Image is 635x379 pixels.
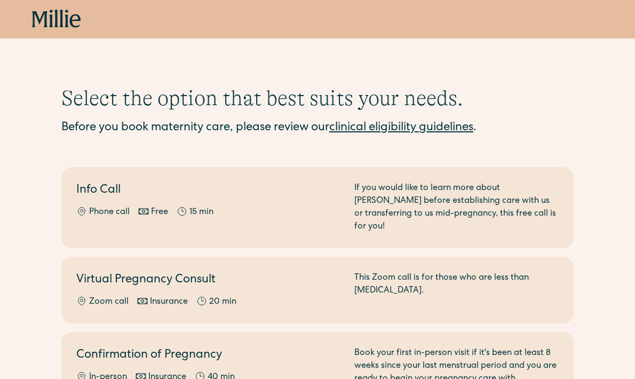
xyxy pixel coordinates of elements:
[354,182,559,233] div: If you would like to learn more about [PERSON_NAME] before establishing care with us or transferr...
[61,257,574,323] a: Virtual Pregnancy ConsultZoom callInsurance20 minThis Zoom call is for those who are less than [M...
[209,296,236,309] div: 20 min
[76,182,342,200] h2: Info Call
[61,120,574,137] div: Before you book maternity care, please review our .
[89,206,130,219] div: Phone call
[61,167,574,248] a: Info CallPhone callFree15 minIf you would like to learn more about [PERSON_NAME] before establish...
[89,296,129,309] div: Zoom call
[61,85,574,111] h1: Select the option that best suits your needs.
[150,296,188,309] div: Insurance
[76,272,342,289] h2: Virtual Pregnancy Consult
[329,122,473,134] a: clinical eligibility guidelines
[76,347,342,365] h2: Confirmation of Pregnancy
[151,206,168,219] div: Free
[354,272,559,309] div: This Zoom call is for those who are less than [MEDICAL_DATA].
[189,206,213,219] div: 15 min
